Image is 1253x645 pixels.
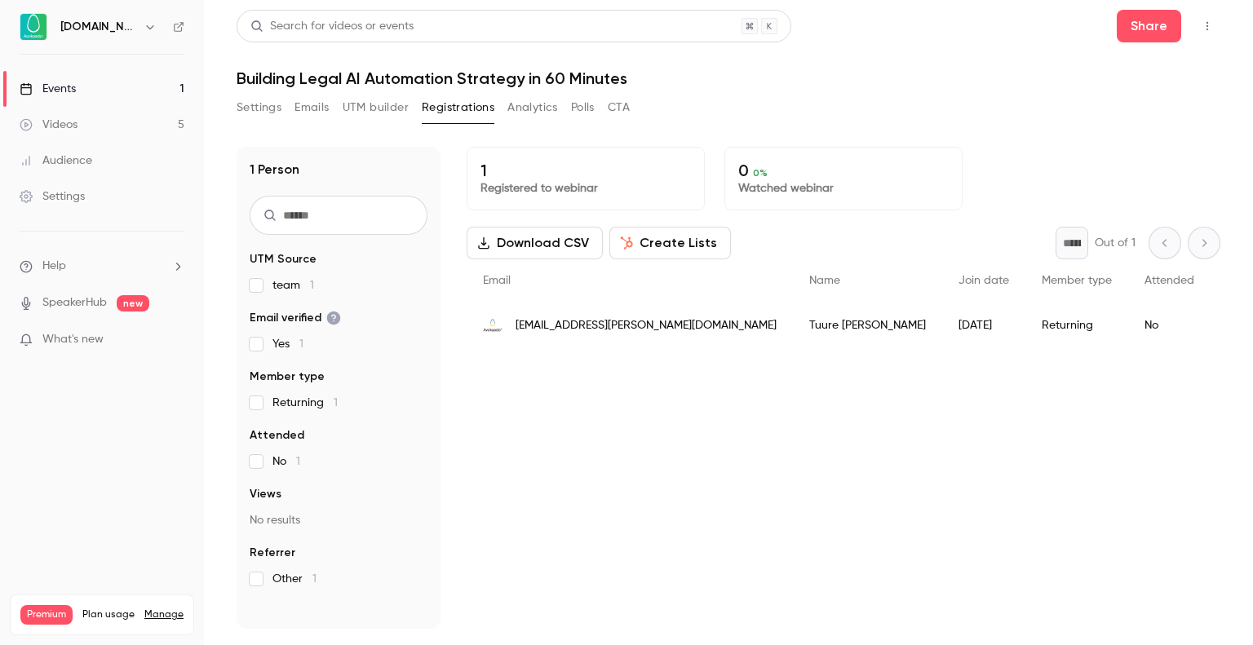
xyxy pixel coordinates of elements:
button: Settings [237,95,281,121]
a: SpeakerHub [42,294,107,311]
p: 0 [738,161,949,180]
span: Attended [250,427,304,444]
div: [DATE] [942,303,1025,348]
span: 1 [310,280,314,291]
div: Tuure [PERSON_NAME] [793,303,942,348]
button: Download CSV [467,227,603,259]
span: Referrer [250,545,295,561]
a: Manage [144,608,184,621]
p: Registered to webinar [480,180,691,197]
span: team [272,277,314,294]
span: What's new [42,331,104,348]
section: facet-groups [250,251,427,587]
button: Registrations [422,95,494,121]
span: [EMAIL_ADDRESS][PERSON_NAME][DOMAIN_NAME] [516,317,777,334]
span: Email verified [250,310,341,326]
span: Member type [1042,275,1112,286]
p: 1 [480,161,691,180]
span: Yes [272,336,303,352]
div: Events [20,81,76,97]
span: Join date [959,275,1009,286]
span: 1 [299,338,303,350]
span: Premium [20,605,73,625]
img: avokaado.io [483,316,503,335]
span: Returning [272,395,338,411]
span: 1 [296,456,300,467]
div: Settings [20,188,85,205]
button: Create Lists [609,227,731,259]
span: UTM Source [250,251,317,267]
p: No results [250,512,427,528]
button: Share [1117,10,1181,42]
span: Email [483,275,511,286]
span: 1 [312,573,317,585]
span: Views [250,486,281,502]
button: CTA [608,95,630,121]
button: UTM builder [343,95,409,121]
h6: [DOMAIN_NAME] [60,19,137,35]
h1: 1 Person [250,160,299,179]
div: Returning [1025,303,1128,348]
div: Audience [20,152,92,169]
button: Analytics [507,95,558,121]
span: Other [272,571,317,587]
span: No [272,453,300,470]
span: Name [809,275,840,286]
span: new [117,295,149,311]
button: Emails [294,95,329,121]
span: 0 % [753,167,768,179]
img: Avokaado.io [20,14,46,40]
div: No [1128,303,1211,348]
span: 1 [334,397,338,409]
h1: Building Legal AI Automation Strategy in 60 Minutes [237,68,1220,88]
span: Attended [1145,275,1194,286]
p: Watched webinar [738,180,949,197]
span: Member type [250,369,325,385]
iframe: Noticeable Trigger [165,333,184,347]
div: Videos [20,117,77,133]
span: Help [42,258,66,275]
p: Out of 1 [1095,235,1136,251]
div: Search for videos or events [250,18,414,35]
span: Plan usage [82,608,135,621]
button: Polls [571,95,595,121]
li: help-dropdown-opener [20,258,184,275]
